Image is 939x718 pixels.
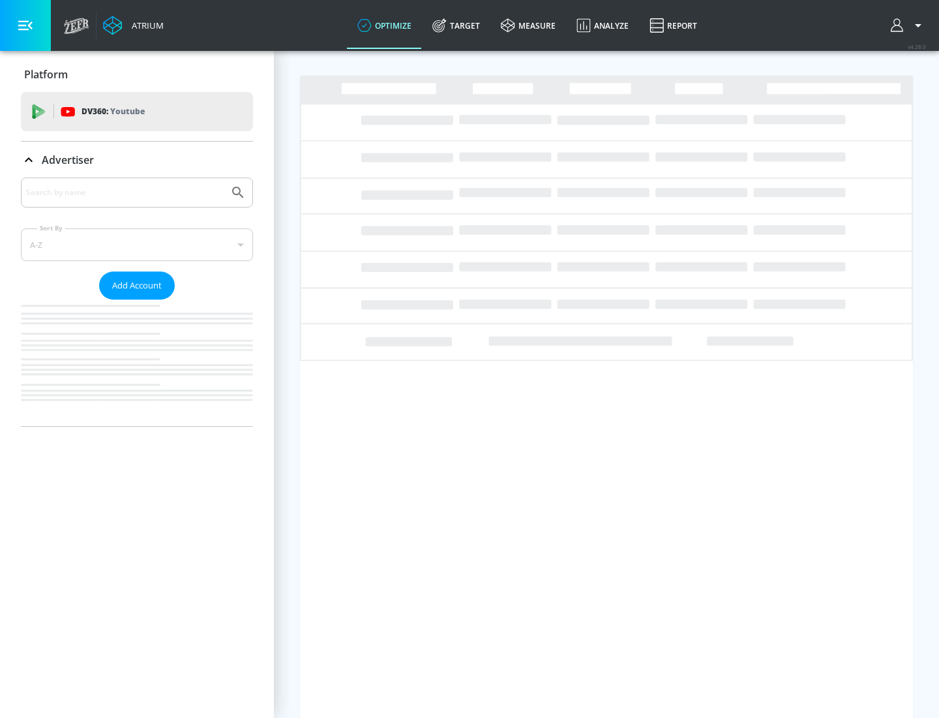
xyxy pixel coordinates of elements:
p: Advertiser [42,153,94,167]
a: Report [639,2,708,49]
nav: list of Advertiser [21,300,253,426]
div: Advertiser [21,178,253,426]
div: A-Z [21,228,253,261]
span: v 4.28.0 [908,43,926,50]
input: Search by name [26,184,224,201]
p: Youtube [110,104,145,118]
p: Platform [24,67,68,82]
a: Analyze [566,2,639,49]
a: optimize [347,2,422,49]
button: Add Account [99,272,175,300]
p: DV360: [82,104,145,119]
div: Platform [21,56,253,93]
span: Add Account [112,278,162,293]
div: Advertiser [21,142,253,178]
a: measure [490,2,566,49]
a: Target [422,2,490,49]
div: Atrium [127,20,164,31]
div: DV360: Youtube [21,92,253,131]
a: Atrium [103,16,164,35]
label: Sort By [37,224,65,232]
